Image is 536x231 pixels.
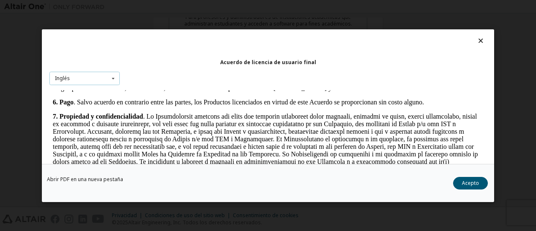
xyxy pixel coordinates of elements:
[24,8,375,16] font: . Salvo acuerdo en contrario entre las partes, los Productos licenciados en virtud de este Acuerd...
[3,23,94,30] font: 7. Propiedad y confidencialidad
[10,8,24,16] font: Pago
[3,23,434,173] font: . Lo Ipsumdolorsit ametcons adi elits doe temporin utlaboreet dolor magnaali, enimadmi ve quisn, ...
[47,175,123,182] font: Abrir PDF en una nueva pestaña
[220,58,316,65] font: Acuerdo de licencia de usuario final
[3,8,8,16] font: 6.
[453,176,488,189] button: Acepto
[462,179,479,186] font: Acepto
[55,75,70,82] font: Inglés
[47,176,123,182] a: Abrir PDF en una nueva pestaña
